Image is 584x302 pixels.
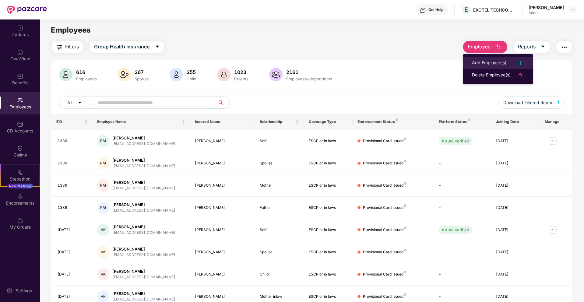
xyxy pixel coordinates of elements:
div: Employees [75,76,98,81]
div: Provisional Card Issued [363,294,406,300]
img: svg+xml;base64,PHN2ZyB4bWxucz0iaHR0cDovL3d3dy53My5vcmcvMjAwMC9zdmciIHhtbG5zOnhsaW5rPSJodHRwOi8vd3... [269,68,283,81]
div: Provisional Card Issued [363,183,406,188]
span: Reports [518,43,536,51]
div: VK [97,268,109,280]
div: Get Help [428,7,443,12]
div: Provisional Card Issued [363,272,406,277]
div: 616 [75,69,98,75]
button: Reportscaret-down [513,41,550,53]
div: [PERSON_NAME] [195,183,250,188]
img: svg+xml;base64,PHN2ZyB4bWxucz0iaHR0cDovL3d3dy53My5vcmcvMjAwMC9zdmciIHdpZHRoPSI4IiBoZWlnaHQ9IjgiIH... [404,138,406,140]
img: svg+xml;base64,PHN2ZyB4bWxucz0iaHR0cDovL3d3dy53My5vcmcvMjAwMC9zdmciIHdpZHRoPSIyNCIgaGVpZ2h0PSIyNC... [517,59,524,67]
div: [DATE] [58,249,87,255]
div: [DATE] [58,227,87,233]
td: - [434,263,491,286]
button: Employee [463,41,507,53]
div: [PERSON_NAME] [195,249,250,255]
img: svg+xml;base64,PHN2ZyB4bWxucz0iaHR0cDovL3d3dy53My5vcmcvMjAwMC9zdmciIHhtbG5zOnhsaW5rPSJodHRwOi8vd3... [170,68,183,81]
img: svg+xml;base64,PHN2ZyB4bWxucz0iaHR0cDovL3d3dy53My5vcmcvMjAwMC9zdmciIHdpZHRoPSI4IiBoZWlnaHQ9IjgiIH... [396,118,398,121]
div: Mother [260,183,299,188]
span: EID [56,119,83,124]
div: [PERSON_NAME] [112,157,175,163]
img: svg+xml;base64,PHN2ZyBpZD0iSGVscC0zMngzMiIgeG1sbnM9Imh0dHA6Ly93d3cudzMub3JnLzIwMDAvc3ZnIiB3aWR0aD... [420,7,426,13]
img: svg+xml;base64,PHN2ZyBpZD0iQ0RfQWNjb3VudHMiIGRhdGEtbmFtZT0iQ0QgQWNjb3VudHMiIHhtbG5zPSJodHRwOi8vd3... [17,121,23,127]
img: svg+xml;base64,PHN2ZyB4bWxucz0iaHR0cDovL3d3dy53My5vcmcvMjAwMC9zdmciIHdpZHRoPSI4IiBoZWlnaHQ9IjgiIH... [404,293,406,296]
th: Insured Name [190,114,255,130]
th: Relationship [255,114,304,130]
span: All [67,99,72,106]
img: svg+xml;base64,PHN2ZyB4bWxucz0iaHR0cDovL3d3dy53My5vcmcvMjAwMC9zdmciIHdpZHRoPSIyNCIgaGVpZ2h0PSIyNC... [561,44,568,51]
div: VK [97,224,109,236]
div: Provisional Card Issued [363,138,406,144]
span: Download Filtered Report [503,99,554,106]
div: Provisional Card Issued [363,227,406,233]
div: Admin [529,10,564,15]
div: Self [260,138,299,144]
div: ESCP or in laws [309,183,348,188]
img: svg+xml;base64,PHN2ZyB4bWxucz0iaHR0cDovL3d3dy53My5vcmcvMjAwMC9zdmciIHhtbG5zOnhsaW5rPSJodHRwOi8vd3... [557,100,560,104]
div: [PERSON_NAME] [195,160,250,166]
div: RM [97,179,109,191]
td: - [434,174,491,197]
div: Add Employee(s) [472,59,506,67]
span: Employees [51,26,91,34]
div: [PERSON_NAME] [112,224,175,230]
img: svg+xml;base64,PHN2ZyBpZD0iRHJvcGRvd24tMzJ4MzIiIHhtbG5zPSJodHRwOi8vd3d3LnczLm9yZy8yMDAwL3N2ZyIgd2... [571,7,575,12]
div: [PERSON_NAME] [112,269,175,274]
div: [PERSON_NAME] [112,202,175,208]
div: Platform Status [439,119,486,124]
img: svg+xml;base64,PHN2ZyB4bWxucz0iaHR0cDovL3d3dy53My5vcmcvMjAwMC9zdmciIHdpZHRoPSI4IiBoZWlnaHQ9IjgiIH... [404,182,406,184]
div: Endorsement Status [357,119,429,124]
div: EXOTEL TECHCOM PRIVATE LIMITED [473,7,516,13]
img: svg+xml;base64,PHN2ZyBpZD0iRW5kb3JzZW1lbnRzIiB4bWxucz0iaHR0cDovL3d3dy53My5vcmcvMjAwMC9zdmciIHdpZH... [17,193,23,199]
div: [PERSON_NAME] [195,294,250,300]
img: svg+xml;base64,PHN2ZyB4bWxucz0iaHR0cDovL3d3dy53My5vcmcvMjAwMC9zdmciIHdpZHRoPSIyNCIgaGVpZ2h0PSIyNC... [517,72,524,79]
div: 1389 [58,160,87,166]
div: [DATE] [496,160,535,166]
div: RM [97,202,109,214]
span: caret-down [540,44,545,50]
div: Child [185,76,198,81]
span: caret-down [78,100,82,105]
img: svg+xml;base64,PHN2ZyBpZD0iQmVuZWZpdHMiIHhtbG5zPSJodHRwOi8vd3d3LnczLm9yZy8yMDAwL3N2ZyIgd2lkdGg9Ij... [17,73,23,79]
div: 2161 [285,69,333,75]
img: svg+xml;base64,PHN2ZyB4bWxucz0iaHR0cDovL3d3dy53My5vcmcvMjAwMC9zdmciIHhtbG5zOnhsaW5rPSJodHRwOi8vd3... [217,68,230,81]
img: svg+xml;base64,PHN2ZyBpZD0iSG9tZSIgeG1sbnM9Imh0dHA6Ly93d3cudzMub3JnLzIwMDAvc3ZnIiB3aWR0aD0iMjAiIG... [17,49,23,55]
div: [DATE] [496,294,535,300]
button: Download Filtered Report [498,97,565,109]
span: Employee [468,43,491,51]
div: Provisional Card Issued [363,160,406,166]
td: - [434,152,491,174]
div: Father [260,205,299,211]
div: [PERSON_NAME] [195,138,250,144]
div: 267 [133,69,150,75]
div: Settings [14,288,34,294]
img: svg+xml;base64,PHN2ZyB4bWxucz0iaHR0cDovL3d3dy53My5vcmcvMjAwMC9zdmciIHdpZHRoPSI4IiBoZWlnaHQ9IjgiIH... [468,118,470,121]
span: Group Health Insurance [94,43,150,51]
div: Spouse [260,249,299,255]
span: Employee Name [97,119,181,124]
div: [PERSON_NAME] [112,246,175,252]
div: [PERSON_NAME] [112,180,175,185]
th: Joining Date [491,114,540,130]
div: [DATE] [496,183,535,188]
div: Provisional Card Issued [363,205,406,211]
div: ESCP or in laws [309,227,348,233]
div: [EMAIL_ADDRESS][DOMAIN_NAME] [112,252,175,258]
button: Filters [51,41,83,53]
div: [DATE] [496,205,535,211]
td: - [434,197,491,219]
div: Self [260,227,299,233]
span: caret-down [155,44,160,50]
img: svg+xml;base64,PHN2ZyB4bWxucz0iaHR0cDovL3d3dy53My5vcmcvMjAwMC9zdmciIHdpZHRoPSI4IiBoZWlnaHQ9IjgiIH... [404,249,406,251]
img: New Pazcare Logo [7,6,47,14]
div: ESCP or in laws [309,294,348,300]
img: svg+xml;base64,PHN2ZyBpZD0iU2V0dGluZy0yMHgyMCIgeG1sbnM9Imh0dHA6Ly93d3cudzMub3JnLzIwMDAvc3ZnIiB3aW... [6,288,12,294]
div: [EMAIL_ADDRESS][DOMAIN_NAME] [112,230,175,236]
img: svg+xml;base64,PHN2ZyB4bWxucz0iaHR0cDovL3d3dy53My5vcmcvMjAwMC9zdmciIHhtbG5zOnhsaW5rPSJodHRwOi8vd3... [495,44,503,51]
span: Filters [65,43,79,51]
img: svg+xml;base64,PHN2ZyB4bWxucz0iaHR0cDovL3d3dy53My5vcmcvMjAwMC9zdmciIHdpZHRoPSI4IiBoZWlnaHQ9IjgiIH... [404,160,406,162]
div: [DATE] [496,138,535,144]
div: 255 [185,69,198,75]
button: Group Health Insurancecaret-down [90,41,164,53]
